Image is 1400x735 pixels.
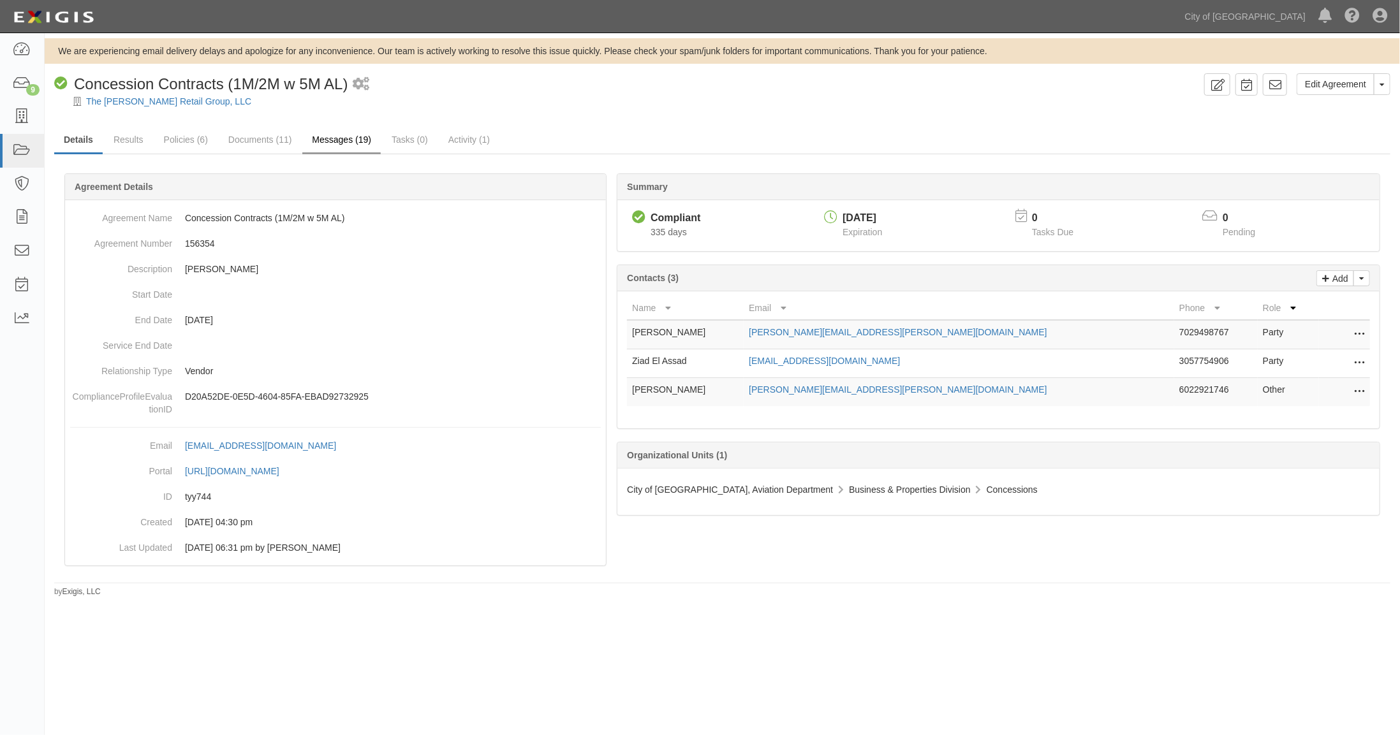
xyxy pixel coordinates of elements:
div: Compliant [651,211,700,226]
td: [PERSON_NAME] [627,378,744,407]
td: 3057754906 [1174,349,1258,378]
dt: Description [70,256,172,275]
a: Messages (19) [302,127,381,154]
i: Help Center - Complianz [1345,9,1360,24]
div: 9 [26,84,40,96]
div: We are experiencing email delivery delays and apologize for any inconvenience. Our team is active... [45,45,1400,57]
dt: End Date [70,307,172,326]
a: [URL][DOMAIN_NAME] [185,466,293,476]
dt: Service End Date [70,333,172,352]
a: Documents (11) [219,127,302,152]
a: [PERSON_NAME][EMAIL_ADDRESS][PERSON_NAME][DOMAIN_NAME] [749,384,1047,395]
dt: Relationship Type [70,358,172,377]
b: Agreement Details [75,182,153,192]
div: Concession Contracts (1M/2M w 5M AL) [54,73,348,95]
dd: [DATE] 04:30 pm [70,509,601,535]
td: 7029498767 [1174,320,1258,349]
dt: Email [70,433,172,452]
dd: Concession Contracts (1M/2M w 5M AL) [70,205,601,231]
a: Results [104,127,153,152]
b: Summary [627,182,668,192]
th: Name [627,296,744,320]
i: 1 scheduled workflow [353,78,369,91]
td: [PERSON_NAME] [627,320,744,349]
dt: Created [70,509,172,528]
b: Contacts (3) [627,273,679,283]
th: Phone [1174,296,1258,320]
dt: Agreement Number [70,231,172,250]
i: Compliant [54,77,68,91]
span: Concession Contracts (1M/2M w 5M AL) [74,75,348,92]
td: Ziad El Assad [627,349,744,378]
span: Business & Properties Division [849,484,971,495]
a: [EMAIL_ADDRESS][DOMAIN_NAME] [185,440,350,451]
img: logo-5460c22ac91f19d4615b14bd174203de0afe785f0fc80cf4dbbc73dc1793850b.png [10,6,98,29]
b: Organizational Units (1) [627,450,727,460]
th: Email [744,296,1174,320]
dd: 156354 [70,231,601,256]
dt: Portal [70,458,172,477]
dd: [DATE] [70,307,601,333]
dd: [DATE] 06:31 pm by [PERSON_NAME] [70,535,601,560]
td: Party [1258,349,1319,378]
a: Tasks (0) [382,127,438,152]
span: Pending [1223,227,1255,237]
a: The [PERSON_NAME] Retail Group, LLC [86,96,251,106]
div: [DATE] [843,211,882,226]
span: Since 09/20/2024 [651,227,687,237]
p: 0 [1223,211,1271,226]
span: Concessions [987,484,1038,495]
p: 0 [1032,211,1089,226]
a: [EMAIL_ADDRESS][DOMAIN_NAME] [749,356,900,366]
dd: tyy744 [70,484,601,509]
a: Details [54,127,103,154]
dt: Agreement Name [70,205,172,224]
th: Role [1258,296,1319,320]
a: City of [GEOGRAPHIC_DATA] [1179,4,1312,29]
a: Policies (6) [154,127,217,152]
dt: Last Updated [70,535,172,554]
td: Other [1258,378,1319,407]
a: Edit Agreement [1297,73,1374,95]
p: D20A52DE-0E5D-4604-85FA-EBAD92732925 [185,390,601,403]
p: Add [1329,271,1348,286]
a: Exigis, LLC [63,587,101,596]
a: [PERSON_NAME][EMAIL_ADDRESS][PERSON_NAME][DOMAIN_NAME] [749,327,1047,337]
span: Tasks Due [1032,227,1073,237]
dt: ComplianceProfileEvaluationID [70,384,172,416]
dt: ID [70,484,172,503]
small: by [54,586,101,597]
td: 6022921746 [1174,378,1258,407]
td: Party [1258,320,1319,349]
span: Expiration [843,227,882,237]
p: [PERSON_NAME] [185,263,601,275]
a: Add [1316,270,1354,286]
span: City of [GEOGRAPHIC_DATA], Aviation Department [627,484,833,495]
a: Activity (1) [439,127,499,152]
dt: Start Date [70,282,172,301]
div: [EMAIL_ADDRESS][DOMAIN_NAME] [185,439,336,452]
i: Compliant [632,211,645,224]
dd: Vendor [70,358,601,384]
